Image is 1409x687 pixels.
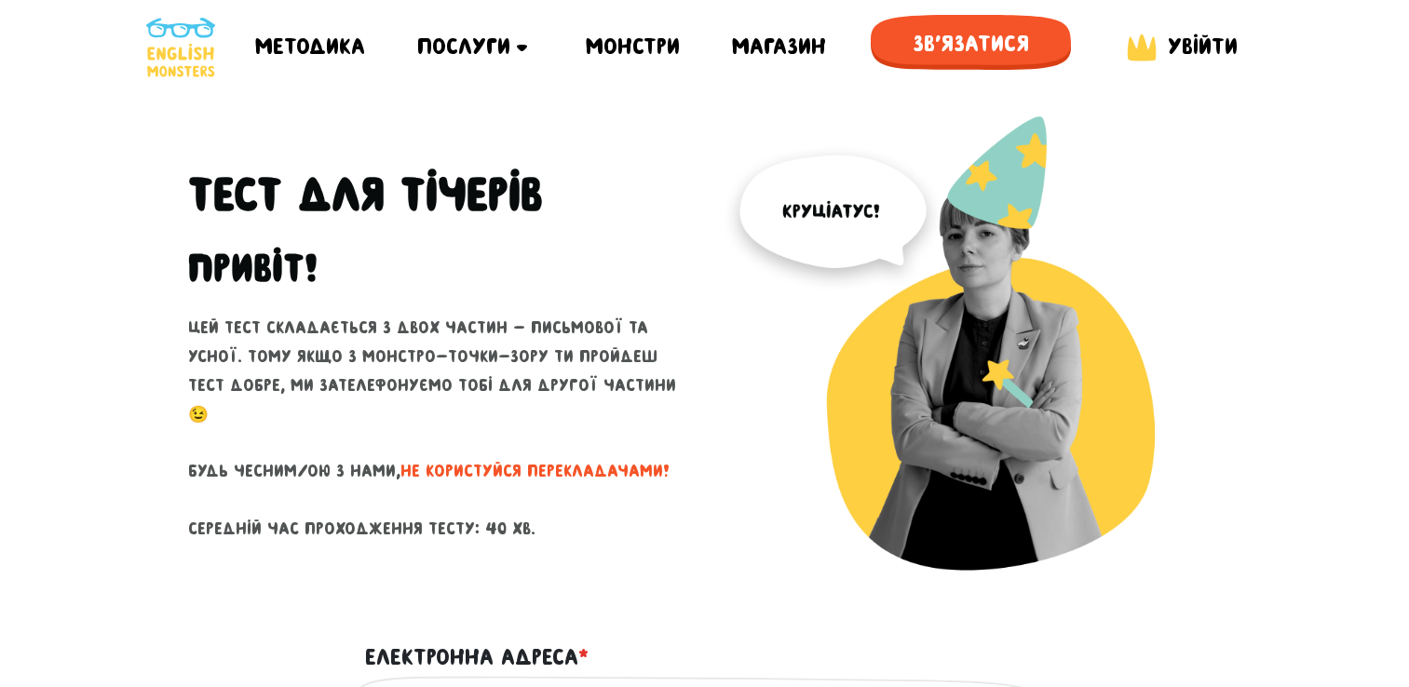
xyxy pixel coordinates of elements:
img: English Monsters [146,18,215,77]
label: Електронна адреса [365,640,589,675]
span: Увійти [1168,34,1238,59]
a: Зв'язатися [871,15,1071,79]
img: English Monsters login [1123,30,1160,65]
h2: Привіт! [188,245,318,291]
h1: Тест для тічерів [188,167,691,222]
img: English Monsters test [719,115,1222,617]
p: Цей тест складається з двох частин - письмової та усної. Тому якщо з монстро-точки-зору ти пройде... [188,314,691,543]
span: не користуйся перекладачами! [400,462,670,480]
span: Зв'язатися [871,15,1071,73]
